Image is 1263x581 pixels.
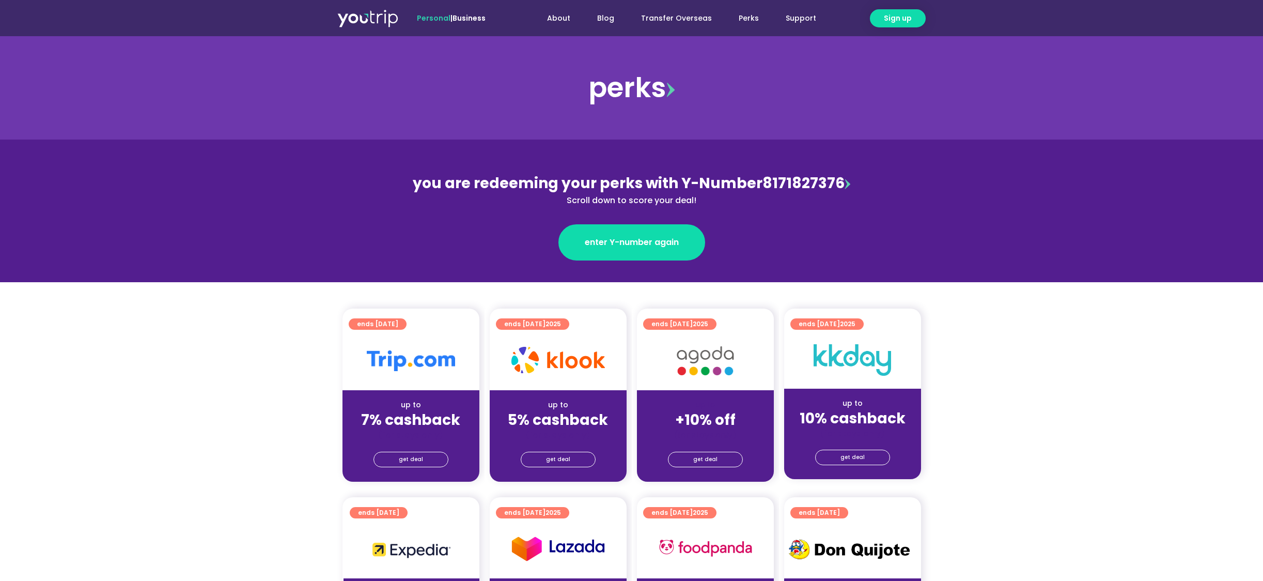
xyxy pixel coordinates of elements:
div: up to [498,400,618,410]
a: Support [772,9,830,28]
span: get deal [840,450,865,465]
span: you are redeeming your perks with Y-Number [413,173,762,193]
a: ends [DATE] [790,507,848,518]
span: ends [DATE] [504,318,561,330]
span: Personal [417,13,450,23]
span: get deal [546,452,570,467]
span: Sign up [884,13,912,24]
a: get deal [815,450,890,465]
a: ends [DATE]2025 [643,507,716,518]
a: About [534,9,584,28]
a: ends [DATE]2025 [790,318,864,330]
a: ends [DATE]2025 [496,507,569,518]
span: ends [DATE] [799,507,840,518]
a: ends [DATE] [350,507,408,518]
span: ends [DATE] [651,507,708,518]
strong: 5% cashback [508,410,608,430]
a: get deal [668,452,743,467]
strong: 10% cashback [800,408,906,429]
a: Perks [725,9,772,28]
a: ends [DATE]2025 [496,318,569,330]
span: 2025 [545,319,561,328]
strong: +10% off [675,410,736,430]
div: up to [351,400,471,410]
a: Blog [584,9,628,28]
span: ends [DATE] [504,507,561,518]
div: (for stays only) [792,428,913,439]
a: ends [DATE] [349,318,407,330]
span: ends [DATE] [358,507,399,518]
a: Sign up [870,9,926,27]
a: ends [DATE]2025 [643,318,716,330]
span: ends [DATE] [357,318,398,330]
span: 2025 [693,319,708,328]
div: 8171827376 [408,173,856,207]
span: 2025 [545,508,561,517]
div: (for stays only) [498,430,618,440]
a: Business [453,13,486,23]
span: enter Y-number again [585,236,679,249]
nav: Menu [513,9,830,28]
span: ends [DATE] [799,318,855,330]
div: up to [792,398,913,409]
a: enter Y-number again [558,224,705,261]
span: get deal [399,452,423,467]
span: | [417,13,486,23]
span: 2025 [840,319,855,328]
span: ends [DATE] [651,318,708,330]
span: 2025 [693,508,708,517]
div: (for stays only) [645,430,766,440]
a: Transfer Overseas [628,9,725,28]
strong: 7% cashback [361,410,460,430]
span: up to [696,400,715,410]
div: (for stays only) [351,430,471,440]
a: get deal [521,452,596,467]
a: get deal [373,452,448,467]
div: Scroll down to score your deal! [408,194,856,207]
span: get deal [693,452,718,467]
